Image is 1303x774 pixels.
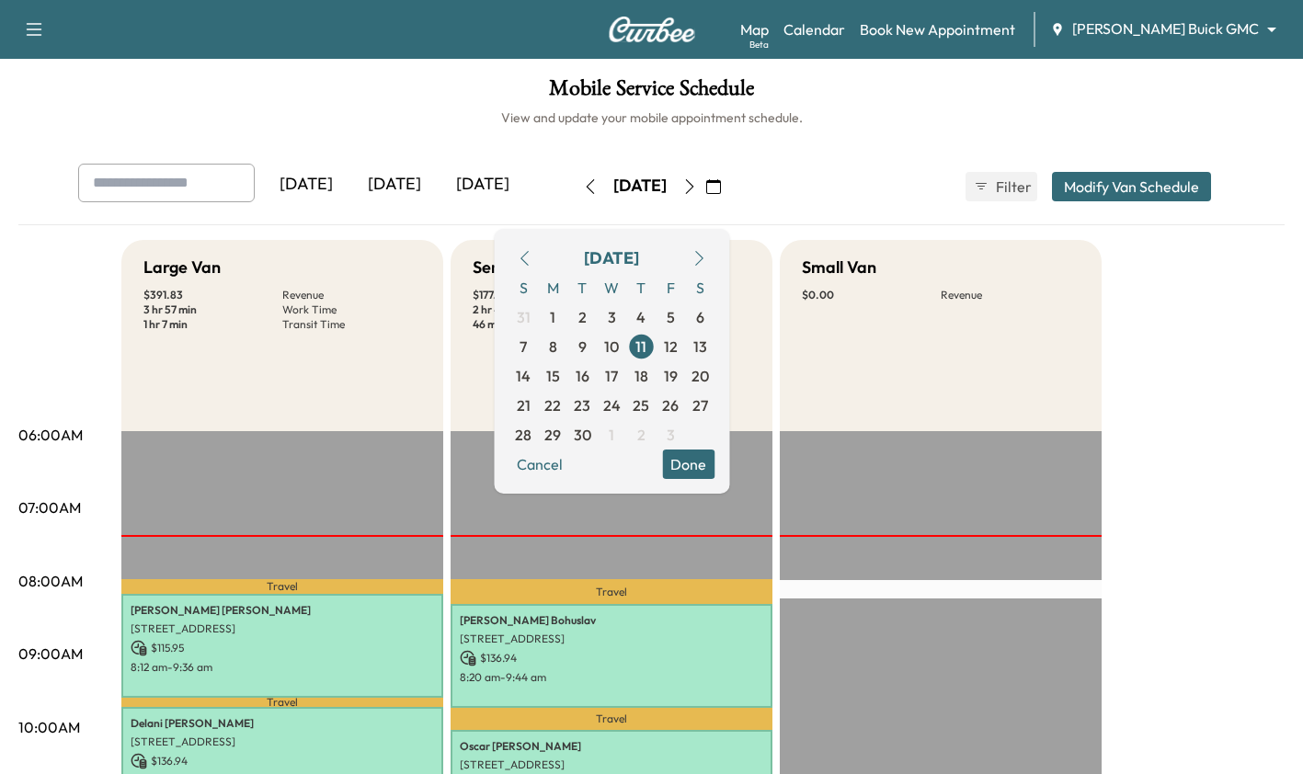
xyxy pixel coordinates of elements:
p: 8:20 am - 9:44 am [460,670,763,685]
span: 11 [635,336,646,358]
span: 1 [550,306,555,328]
span: T [626,273,656,302]
div: [DATE] [439,164,527,206]
span: 9 [578,336,587,358]
p: Travel [121,698,443,706]
p: [STREET_ADDRESS] [460,632,763,646]
p: Revenue [941,288,1080,302]
button: Done [662,450,714,479]
span: 26 [662,394,679,416]
p: [PERSON_NAME] Bohuslav [460,613,763,628]
p: Oscar [PERSON_NAME] [460,739,763,754]
p: 07:00AM [18,496,81,518]
p: [PERSON_NAME] [PERSON_NAME] [131,603,434,618]
span: S [685,273,714,302]
p: $ 177.94 [473,288,611,302]
div: Beta [749,38,769,51]
span: T [567,273,597,302]
span: 5 [667,306,675,328]
p: $ 115.95 [131,640,434,656]
span: 29 [544,424,561,446]
p: 46 min [473,317,611,332]
p: $ 136.94 [460,650,763,666]
p: [STREET_ADDRESS] [131,621,434,636]
span: M [538,273,567,302]
p: [STREET_ADDRESS] [460,757,763,772]
a: Book New Appointment [860,18,1015,40]
span: [PERSON_NAME] Buick GMC [1072,18,1259,40]
span: 10 [604,336,619,358]
button: Cancel [509,450,571,479]
span: 30 [574,424,591,446]
p: 06:00AM [18,424,83,446]
span: 14 [516,365,531,387]
p: 10:00AM [18,716,80,738]
span: 27 [692,394,708,416]
h5: Large Van [143,255,221,280]
span: 12 [664,336,678,358]
p: 8:12 am - 9:36 am [131,660,434,675]
a: MapBeta [740,18,769,40]
span: W [597,273,626,302]
span: 4 [636,306,646,328]
span: 16 [576,365,589,387]
span: 28 [515,424,531,446]
span: 2 [578,306,587,328]
p: 08:00AM [18,570,83,592]
p: Travel [121,579,443,594]
span: 21 [517,394,531,416]
span: S [509,273,538,302]
span: 19 [664,365,678,387]
span: Filter [996,176,1029,198]
p: $ 136.94 [131,753,434,769]
p: Delani [PERSON_NAME] [131,716,434,731]
p: 1 hr 7 min [143,317,282,332]
span: 1 [609,424,614,446]
span: 8 [549,336,557,358]
p: Transit Time [282,317,421,332]
span: 22 [544,394,561,416]
div: [DATE] [350,164,439,206]
h1: Mobile Service Schedule [18,77,1285,108]
a: Calendar [783,18,845,40]
span: 13 [693,336,707,358]
span: 3 [667,424,675,446]
p: 2 hr 48 min [473,302,611,317]
span: 24 [603,394,621,416]
h6: View and update your mobile appointment schedule. [18,108,1285,127]
span: F [656,273,685,302]
p: Work Time [282,302,421,317]
span: 7 [520,336,527,358]
span: 17 [605,365,618,387]
img: Curbee Logo [608,17,696,42]
p: 3 hr 57 min [143,302,282,317]
p: [STREET_ADDRESS] [131,734,434,749]
p: $ 0.00 [802,288,941,302]
h5: Service Van 3 [473,255,574,280]
h5: Small Van [802,255,876,280]
span: 6 [696,306,704,328]
span: 15 [546,365,560,387]
span: 23 [574,394,590,416]
span: 18 [634,365,648,387]
p: Travel [451,579,772,604]
span: 31 [517,306,531,328]
button: Modify Van Schedule [1052,172,1211,201]
div: [DATE] [262,164,350,206]
span: 3 [608,306,616,328]
span: 25 [633,394,649,416]
div: [DATE] [613,175,667,198]
p: Travel [451,708,772,730]
p: 09:00AM [18,643,83,665]
button: Filter [966,172,1037,201]
p: Revenue [282,288,421,302]
span: 2 [637,424,646,446]
span: 20 [692,365,709,387]
p: $ 391.83 [143,288,282,302]
div: [DATE] [584,245,639,271]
